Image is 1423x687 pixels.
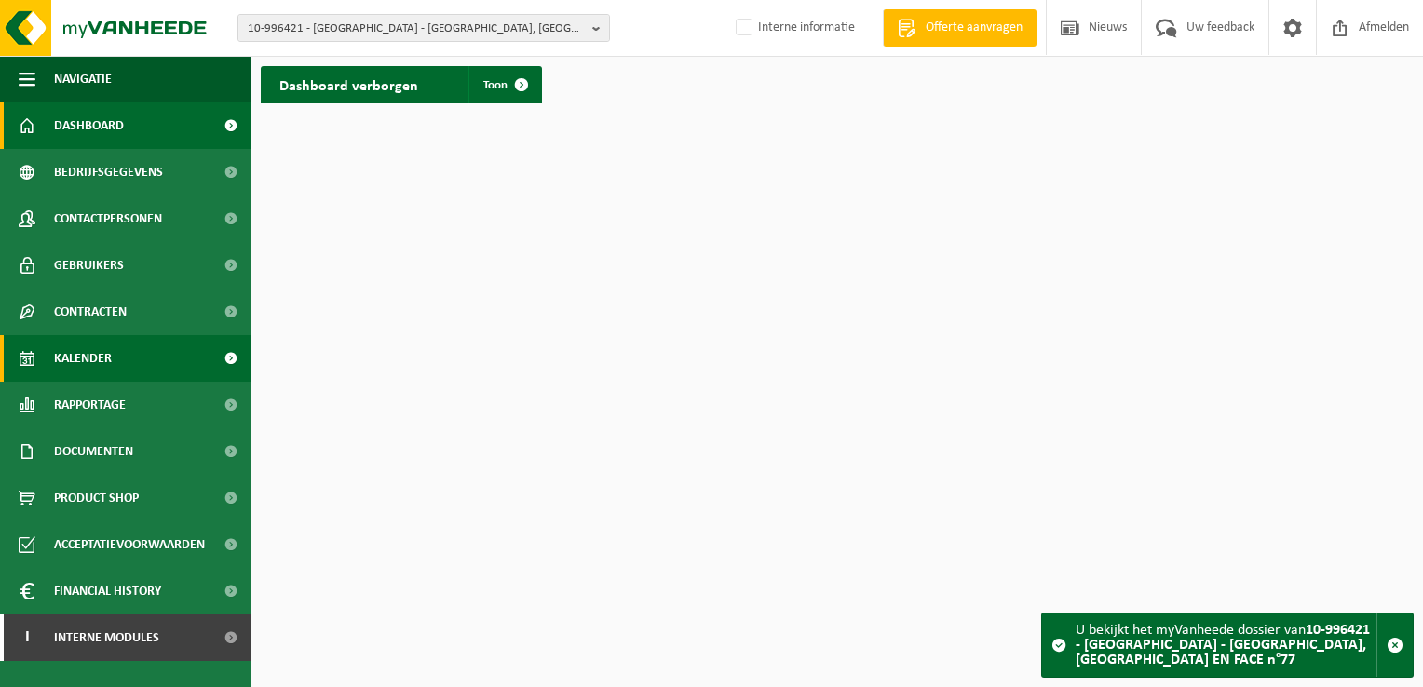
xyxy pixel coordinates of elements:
span: Offerte aanvragen [921,19,1027,37]
h2: Dashboard verborgen [261,66,437,102]
span: Rapportage [54,382,126,428]
a: Toon [468,66,540,103]
span: Contracten [54,289,127,335]
label: Interne informatie [732,14,855,42]
div: U bekijkt het myVanheede dossier van [1076,613,1376,677]
span: Gebruikers [54,242,124,289]
a: Offerte aanvragen [883,9,1037,47]
span: Acceptatievoorwaarden [54,521,205,568]
button: 10-996421 - [GEOGRAPHIC_DATA] - [GEOGRAPHIC_DATA], [GEOGRAPHIC_DATA] EN FACE n°77 [237,14,610,42]
strong: 10-996421 - [GEOGRAPHIC_DATA] - [GEOGRAPHIC_DATA], [GEOGRAPHIC_DATA] EN FACE n°77 [1076,623,1370,667]
span: 10-996421 - [GEOGRAPHIC_DATA] - [GEOGRAPHIC_DATA], [GEOGRAPHIC_DATA] EN FACE n°77 [248,15,585,43]
span: Kalender [54,335,112,382]
span: Financial History [54,568,161,614]
span: Documenten [54,428,133,475]
span: I [19,614,35,661]
span: Contactpersonen [54,195,162,242]
span: Toon [483,79,508,91]
span: Interne modules [54,614,159,661]
span: Bedrijfsgegevens [54,149,163,195]
span: Dashboard [54,102,124,149]
span: Navigatie [54,56,112,102]
span: Product Shop [54,475,139,521]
